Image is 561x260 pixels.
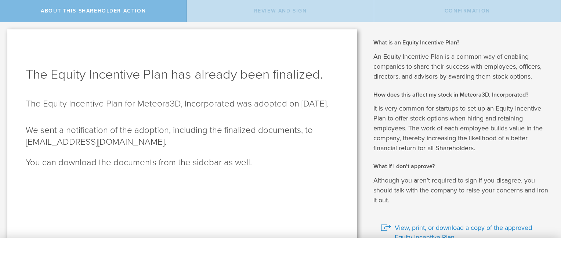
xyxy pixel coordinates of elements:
[395,223,550,242] span: View, print, or download a copy of the approved Equity Incentive Plan
[26,66,339,83] h1: The Equity Incentive Plan has already been finalized.
[373,162,550,170] h2: What if I don’t approve?
[373,91,550,99] h2: How does this affect my stock in Meteora3D, Incorporated?
[26,157,339,169] p: You can download the documents from the sidebar as well.
[373,39,550,47] h2: What is an Equity Incentive Plan?
[373,52,550,82] p: An Equity Incentive Plan is a common way of enabling companies to share their success with employ...
[41,8,146,14] span: About this Shareholder Action
[373,104,550,153] p: It is very common for startups to set up an Equity Incentive Plan to offer stock options when hir...
[254,8,307,14] span: Review and Sign
[26,124,339,148] p: We sent a notification of the adoption, including the finalized documents, to [EMAIL_ADDRESS][DOM...
[26,98,339,110] h2: The Equity Incentive Plan for Meteora3D, Incorporated was adopted on [DATE].
[445,8,490,14] span: Confirmation
[373,176,550,205] p: Although you aren’t required to sign if you disagree, you should talk with the company to raise y...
